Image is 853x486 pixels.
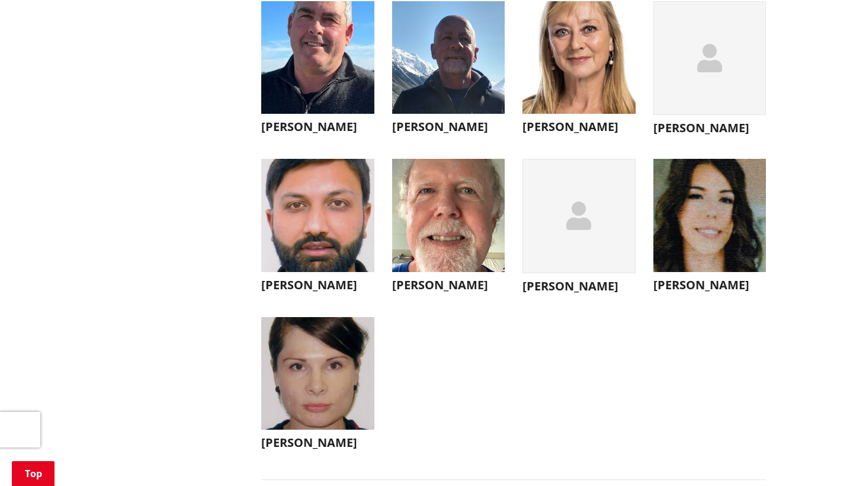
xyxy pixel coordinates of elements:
[261,1,374,140] button: [PERSON_NAME]
[522,159,636,299] button: [PERSON_NAME]
[261,120,374,134] h3: [PERSON_NAME]
[261,1,374,114] img: WO-B-RG__WALLIS_R__d6Whr
[799,436,841,479] iframe: Messenger Launcher
[392,1,505,140] button: [PERSON_NAME]
[653,159,767,298] button: [PERSON_NAME]
[522,1,636,140] button: [PERSON_NAME]
[653,121,767,135] h3: [PERSON_NAME]
[261,278,374,292] h3: [PERSON_NAME]
[653,278,767,292] h3: [PERSON_NAME]
[522,279,636,293] h3: [PERSON_NAME]
[392,159,505,298] button: [PERSON_NAME]
[522,120,636,134] h3: [PERSON_NAME]
[653,1,767,142] button: [PERSON_NAME]
[392,120,505,134] h3: [PERSON_NAME]
[12,461,54,486] a: Top
[653,159,767,272] img: WO-B-RG__DELLER_E__QEKNW
[392,1,505,114] img: Nick Pearce
[261,159,374,298] button: [PERSON_NAME]
[392,278,505,292] h3: [PERSON_NAME]
[261,317,374,430] img: WO-B-RG__HUNTER_J__2Abig
[392,159,505,272] img: WO-B-RG__HAMPTON_P__geqQF
[261,159,374,272] img: WO-B-RG__BAINS_S__wDBy3
[261,436,374,450] h3: [PERSON_NAME]
[522,1,636,114] img: WO-W-WH__LABOYRIE_N__XTjB5
[261,317,374,456] button: [PERSON_NAME]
